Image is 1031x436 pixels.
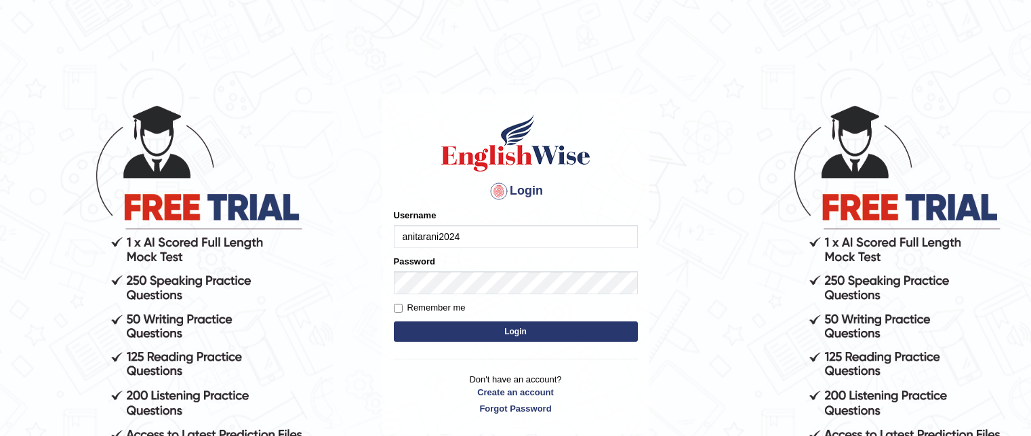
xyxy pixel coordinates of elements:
button: Login [394,321,638,342]
label: Remember me [394,301,466,315]
img: Logo of English Wise sign in for intelligent practice with AI [439,113,593,174]
p: Don't have an account? [394,373,638,415]
a: Forgot Password [394,402,638,415]
h4: Login [394,180,638,202]
input: Remember me [394,304,403,313]
label: Username [394,209,437,222]
a: Create an account [394,386,638,399]
label: Password [394,255,435,268]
